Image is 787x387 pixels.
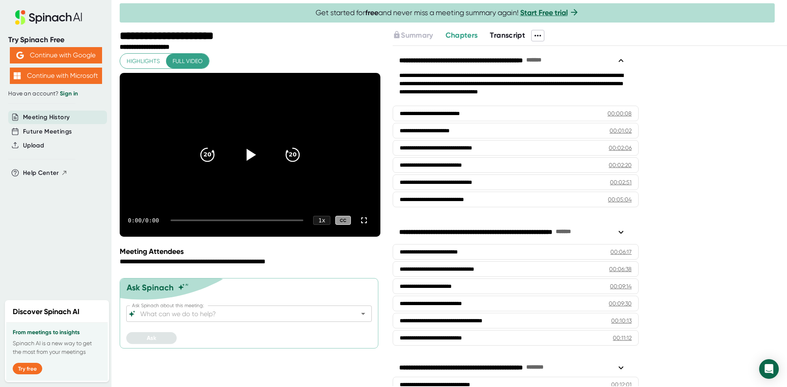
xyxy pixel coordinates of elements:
p: Spinach AI is a new way to get the most from your meetings [13,339,101,356]
div: 00:09:30 [609,299,632,308]
div: 1 x [313,216,330,225]
button: Full video [166,54,209,69]
button: Highlights [120,54,166,69]
a: Start Free trial [520,8,568,17]
div: Try Spinach Free [8,35,103,45]
div: Have an account? [8,90,103,97]
div: 00:10:13 [611,317,632,325]
span: Chapters [446,31,478,40]
h2: Discover Spinach AI [13,306,80,317]
div: Upgrade to access [393,30,445,41]
button: Transcript [490,30,525,41]
div: 00:02:51 [610,178,632,186]
div: 00:01:02 [610,127,632,135]
button: Summary [393,30,433,41]
div: 00:06:38 [609,265,632,273]
span: Highlights [127,56,160,66]
button: Meeting History [23,113,70,122]
input: What can we do to help? [139,308,345,319]
button: Chapters [446,30,478,41]
div: 00:09:14 [610,282,632,290]
button: Ask [126,332,177,344]
div: 00:00:08 [607,109,632,118]
span: Get started for and never miss a meeting summary again! [316,8,579,18]
button: Continue with Microsoft [10,68,102,84]
div: 00:02:20 [609,161,632,169]
button: Open [357,308,369,319]
div: Ask Spinach [127,283,174,292]
button: Future Meetings [23,127,72,136]
img: Aehbyd4JwY73AAAAAElFTkSuQmCC [16,52,24,59]
div: 00:05:04 [608,195,632,204]
button: Upload [23,141,44,150]
b: free [365,8,378,17]
div: Open Intercom Messenger [759,359,779,379]
div: 0:00 / 0:00 [128,217,161,224]
span: Transcript [490,31,525,40]
div: 00:02:06 [609,144,632,152]
div: CC [335,216,351,225]
div: 00:11:12 [613,334,632,342]
h3: From meetings to insights [13,329,101,336]
span: Help Center [23,168,59,178]
a: Sign in [60,90,78,97]
button: Continue with Google [10,47,102,63]
span: Full video [173,56,202,66]
div: 00:06:17 [610,248,632,256]
span: Summary [401,31,433,40]
button: Help Center [23,168,68,178]
span: Ask [147,335,156,342]
button: Try free [13,363,42,374]
div: Meeting Attendees [120,247,382,256]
